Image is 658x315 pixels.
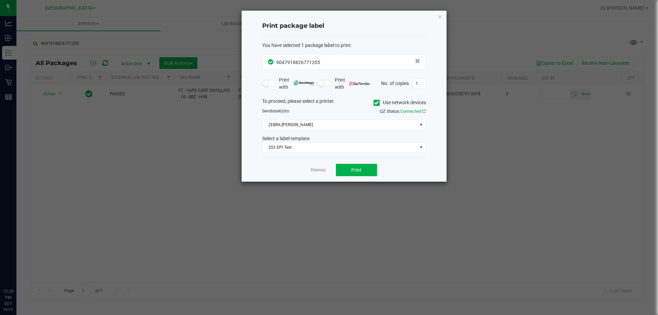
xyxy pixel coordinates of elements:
span: Print [351,167,362,173]
img: mark_magic_cybra.png [293,80,314,85]
span: Print with [279,76,314,91]
span: label(s) [271,109,285,113]
span: In Sync [268,58,275,65]
button: Print [336,164,377,176]
span: You have selected 1 package label to print [262,43,351,48]
span: ZEBRA-[PERSON_NAME] [263,120,417,130]
a: Dismiss [311,167,326,173]
img: bartender.png [349,82,370,85]
span: 203 DPI Test [263,143,417,152]
label: Use network devices [374,99,426,106]
h4: Print package label [262,22,426,31]
div: Select a label template. [257,135,431,142]
span: 9047918826771205 [276,60,320,65]
span: No. of copies [381,80,409,86]
iframe: Resource center [7,260,27,281]
span: Connected [400,109,421,114]
span: Print with [335,76,370,91]
span: Send to: [262,109,290,113]
span: QZ Status: [380,109,426,114]
div: To proceed, please select a printer. [257,98,431,108]
div: : [262,42,426,49]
